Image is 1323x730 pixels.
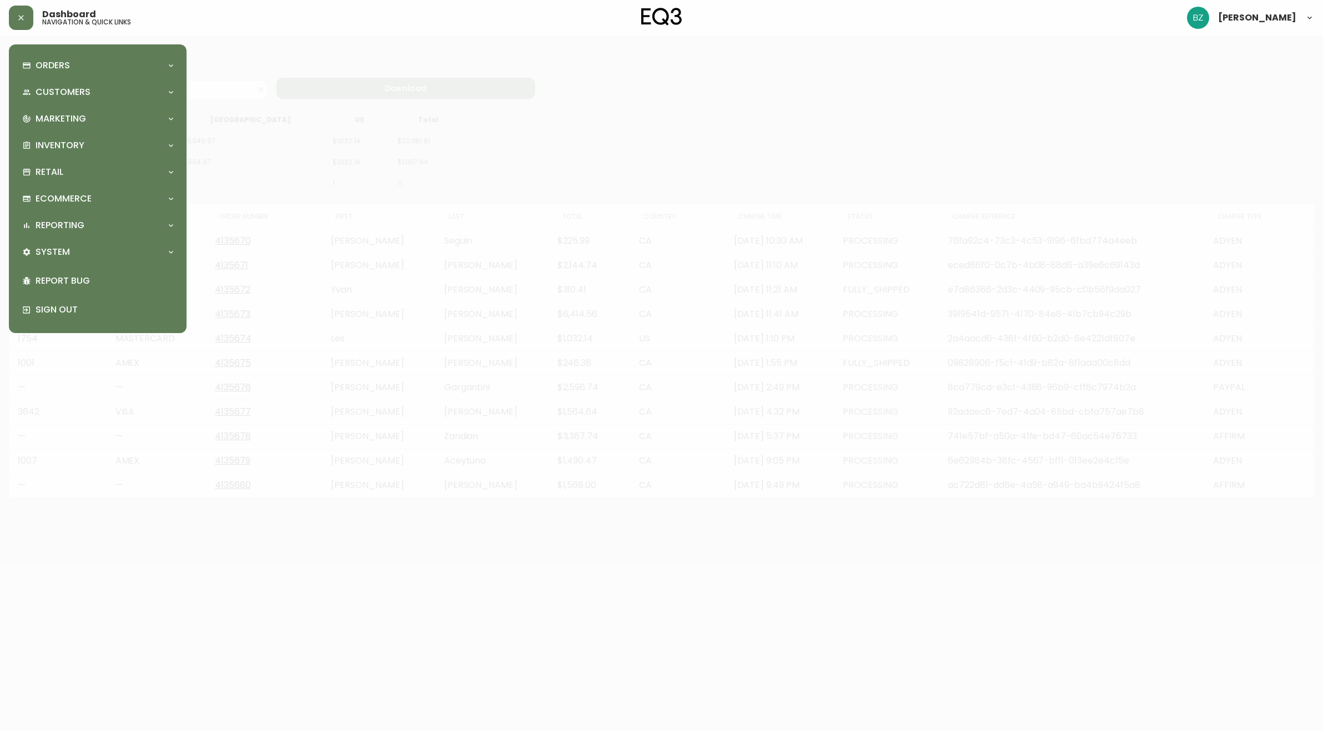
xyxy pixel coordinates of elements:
[1187,7,1209,29] img: 603957c962080f772e6770b96f84fb5c
[36,113,86,125] p: Marketing
[36,304,173,316] p: Sign Out
[18,266,178,295] div: Report Bug
[18,240,178,264] div: System
[18,107,178,131] div: Marketing
[18,133,178,158] div: Inventory
[18,187,178,211] div: Ecommerce
[36,246,70,258] p: System
[36,59,70,72] p: Orders
[36,139,84,152] p: Inventory
[36,193,92,205] p: Ecommerce
[42,19,131,26] h5: navigation & quick links
[18,295,178,324] div: Sign Out
[42,10,96,19] span: Dashboard
[36,219,84,231] p: Reporting
[36,86,90,98] p: Customers
[1218,13,1296,22] span: [PERSON_NAME]
[18,160,178,184] div: Retail
[641,8,682,26] img: logo
[18,53,178,78] div: Orders
[18,80,178,104] div: Customers
[36,166,63,178] p: Retail
[18,213,178,238] div: Reporting
[36,275,173,287] p: Report Bug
